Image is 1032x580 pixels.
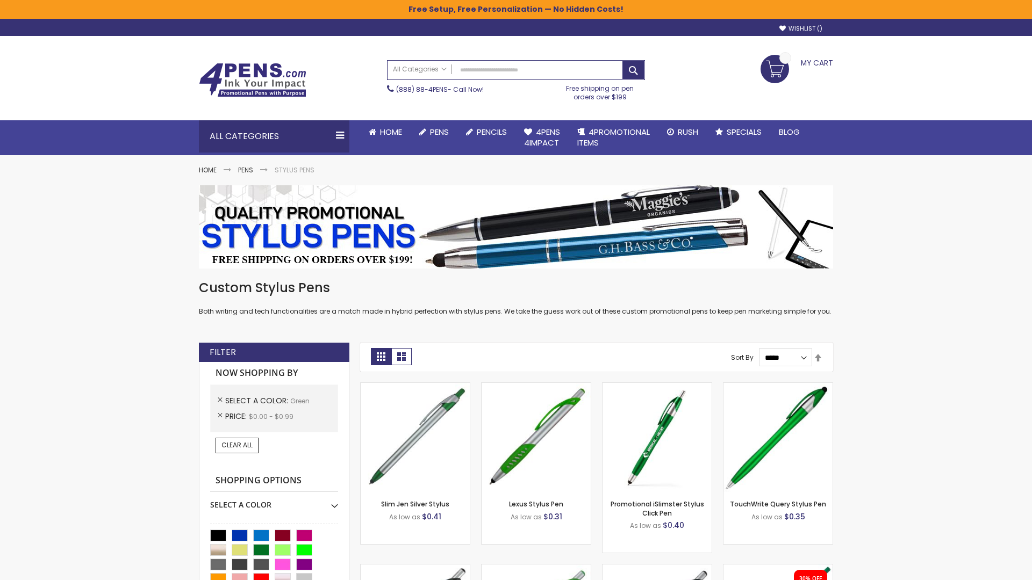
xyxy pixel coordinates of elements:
[482,383,591,492] img: Lexus Stylus Pen-Green
[238,165,253,175] a: Pens
[225,395,290,406] span: Select A Color
[543,511,562,522] span: $0.31
[199,185,833,269] img: Stylus Pens
[210,346,236,358] strong: Filter
[210,469,338,492] strong: Shopping Options
[221,440,253,450] span: Clear All
[396,85,448,94] a: (888) 88-4PENS
[730,499,826,509] a: TouchWrite Query Stylus Pen
[199,279,833,316] div: Both writing and tech functionalities are a match made in hybrid perfection with stylus pens. We ...
[678,126,698,137] span: Rush
[603,382,712,392] a: Promotional iSlimster Stylus Click Pen-Green
[779,25,822,33] a: Wishlist
[393,65,447,74] span: All Categories
[482,564,591,573] a: Boston Silver Stylus Pen-Green
[611,499,704,517] a: Promotional iSlimster Stylus Click Pen
[663,520,684,531] span: $0.40
[524,126,560,148] span: 4Pens 4impact
[555,80,646,102] div: Free shipping on pen orders over $199
[210,492,338,510] div: Select A Color
[361,383,470,492] img: Slim Jen Silver Stylus-Green
[723,383,833,492] img: TouchWrite Query Stylus Pen-Green
[275,165,314,175] strong: Stylus Pens
[199,120,349,153] div: All Categories
[751,512,783,521] span: As low as
[360,120,411,144] a: Home
[199,63,306,97] img: 4Pens Custom Pens and Promotional Products
[457,120,515,144] a: Pencils
[511,512,542,521] span: As low as
[723,564,833,573] a: iSlimster II - Full Color-Green
[482,382,591,392] a: Lexus Stylus Pen-Green
[388,61,452,78] a: All Categories
[515,120,569,155] a: 4Pens4impact
[290,396,310,405] span: Green
[658,120,707,144] a: Rush
[361,382,470,392] a: Slim Jen Silver Stylus-Green
[770,120,808,144] a: Blog
[199,165,217,175] a: Home
[422,511,441,522] span: $0.41
[210,362,338,385] strong: Now Shopping by
[199,279,833,296] h1: Custom Stylus Pens
[361,564,470,573] a: Boston Stylus Pen-Green
[389,512,420,521] span: As low as
[380,126,402,137] span: Home
[225,411,249,422] span: Price
[603,564,712,573] a: Lexus Metallic Stylus Pen-Green
[784,511,805,522] span: $0.35
[630,521,661,530] span: As low as
[216,438,259,453] a: Clear All
[411,120,457,144] a: Pens
[371,348,391,365] strong: Grid
[381,499,449,509] a: Slim Jen Silver Stylus
[779,126,800,137] span: Blog
[731,353,754,362] label: Sort By
[569,120,658,155] a: 4PROMOTIONALITEMS
[430,126,449,137] span: Pens
[249,412,293,421] span: $0.00 - $0.99
[577,126,650,148] span: 4PROMOTIONAL ITEMS
[396,85,484,94] span: - Call Now!
[707,120,770,144] a: Specials
[477,126,507,137] span: Pencils
[723,382,833,392] a: TouchWrite Query Stylus Pen-Green
[509,499,563,509] a: Lexus Stylus Pen
[603,383,712,492] img: Promotional iSlimster Stylus Click Pen-Green
[727,126,762,137] span: Specials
